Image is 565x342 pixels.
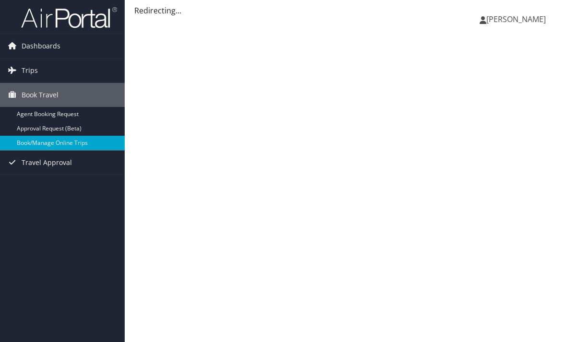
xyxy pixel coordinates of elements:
[22,59,38,83] span: Trips
[134,5,555,16] div: Redirecting...
[22,34,60,58] span: Dashboards
[480,5,555,34] a: [PERSON_NAME]
[21,6,117,29] img: airportal-logo.png
[486,14,546,24] span: [PERSON_NAME]
[22,151,72,175] span: Travel Approval
[22,83,59,107] span: Book Travel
